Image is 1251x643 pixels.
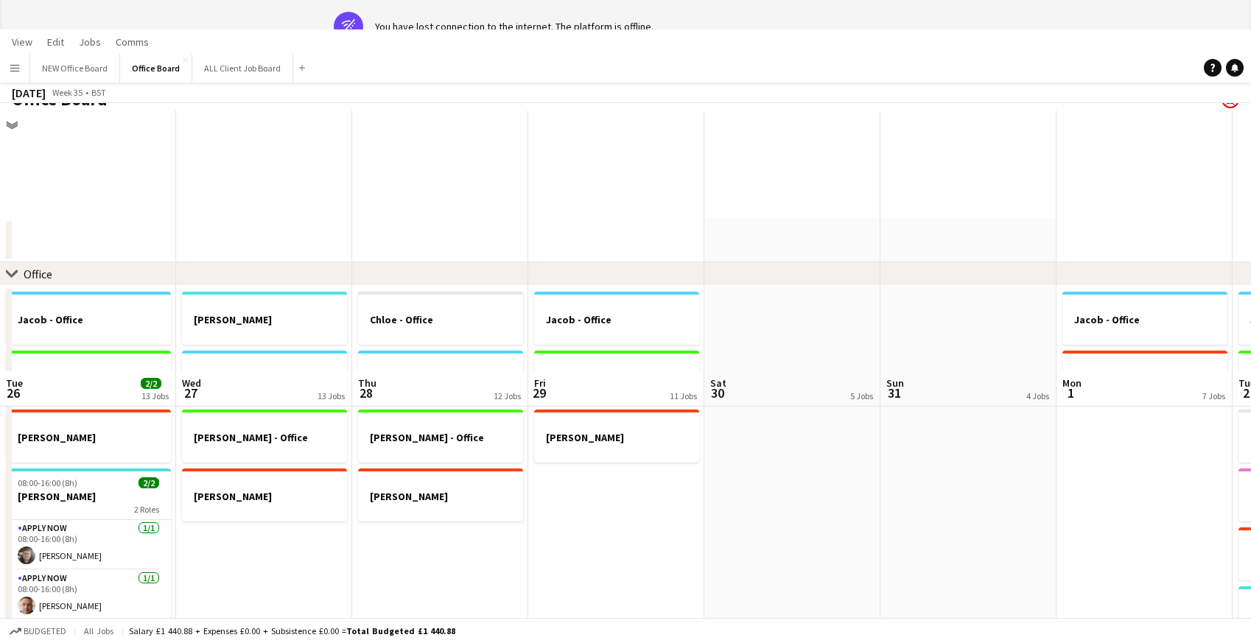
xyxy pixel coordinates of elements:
[1062,376,1082,390] span: Mon
[24,626,66,636] span: Budgeted
[6,376,23,390] span: Tue
[494,390,521,401] div: 12 Jobs
[47,35,64,49] span: Edit
[318,390,345,401] div: 13 Jobs
[4,384,23,401] span: 26
[49,87,85,98] span: Week 35
[6,292,171,345] app-job-card: Jacob - Office
[182,351,347,404] app-job-card: Jacob - Office
[6,32,38,52] a: View
[120,54,192,82] button: Office Board
[884,384,904,401] span: 31
[534,351,699,404] app-job-card: [PERSON_NAME] - Office
[129,625,455,636] div: Salary £1 440.88 + Expenses £0.00 + Subsistence £0.00 =
[534,431,699,444] h3: [PERSON_NAME]
[81,625,116,636] span: All jobs
[534,292,699,345] app-job-card: Jacob - Office
[6,410,171,463] app-job-card: [PERSON_NAME]
[670,390,697,401] div: 11 Jobs
[12,85,46,100] div: [DATE]
[182,431,347,444] h3: [PERSON_NAME] - Office
[18,477,77,488] span: 08:00-16:00 (8h)
[141,378,161,389] span: 2/2
[532,384,546,401] span: 29
[356,384,376,401] span: 28
[180,384,201,401] span: 27
[116,35,149,49] span: Comms
[375,20,653,33] div: You have lost connection to the internet. The platform is offline.
[182,313,347,326] h3: [PERSON_NAME]
[182,490,347,503] h3: [PERSON_NAME]
[358,431,523,444] h3: [PERSON_NAME] - Office
[91,87,106,98] div: BST
[12,35,32,49] span: View
[708,384,726,401] span: 30
[358,410,523,463] app-job-card: [PERSON_NAME] - Office
[30,54,120,82] button: NEW Office Board
[1060,384,1082,401] span: 1
[134,504,159,515] span: 2 Roles
[534,376,546,390] span: Fri
[6,520,171,570] app-card-role: APPLY NOW1/108:00-16:00 (8h)[PERSON_NAME]
[710,376,726,390] span: Sat
[1062,313,1227,326] h3: Jacob - Office
[358,490,523,503] h3: [PERSON_NAME]
[139,477,159,488] span: 2/2
[358,376,376,390] span: Thu
[346,625,455,636] span: Total Budgeted £1 440.88
[1026,390,1049,401] div: 4 Jobs
[6,490,171,503] h3: [PERSON_NAME]
[73,32,107,52] a: Jobs
[534,410,699,463] app-job-card: [PERSON_NAME]
[110,32,155,52] a: Comms
[6,313,171,326] h3: Jacob - Office
[7,623,69,639] button: Budgeted
[6,570,171,620] app-card-role: APPLY NOW1/108:00-16:00 (8h)[PERSON_NAME]
[886,376,904,390] span: Sun
[358,313,523,326] h3: Chloe - Office
[1062,292,1227,345] app-job-card: Jacob - Office
[6,351,171,404] app-job-card: [PERSON_NAME] - Office
[534,313,699,326] h3: Jacob - Office
[24,267,52,281] div: Office
[182,410,347,463] app-job-card: [PERSON_NAME] - Office
[192,54,293,82] button: ALL Client Job Board
[358,468,523,521] app-job-card: [PERSON_NAME]
[850,390,873,401] div: 5 Jobs
[182,468,347,521] app-job-card: [PERSON_NAME]
[358,351,523,404] app-job-card: Jacob - Office
[141,390,169,401] div: 13 Jobs
[79,35,101,49] span: Jobs
[41,32,70,52] a: Edit
[358,292,523,345] app-job-card: Chloe - Office
[6,468,171,620] app-job-card: 08:00-16:00 (8h)2/2[PERSON_NAME]2 RolesAPPLY NOW1/108:00-16:00 (8h)[PERSON_NAME]APPLY NOW1/108:00...
[6,431,171,444] h3: [PERSON_NAME]
[1062,351,1227,404] app-job-card: [PERSON_NAME]
[182,376,201,390] span: Wed
[182,292,347,345] app-job-card: [PERSON_NAME]
[1202,390,1225,401] div: 7 Jobs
